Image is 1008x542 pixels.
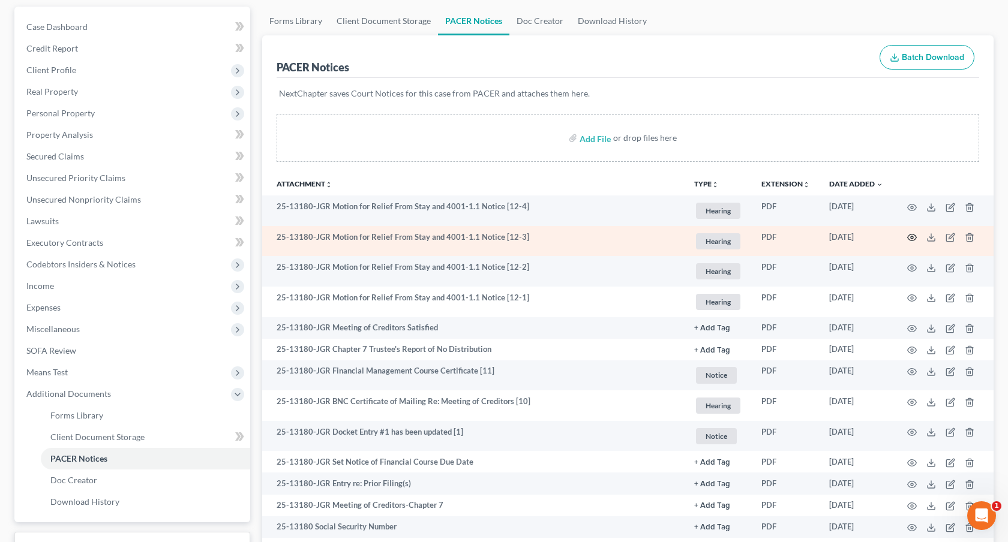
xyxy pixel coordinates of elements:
button: + Add Tag [694,347,730,354]
i: expand_more [876,181,883,188]
a: Hearing [694,231,742,251]
span: Miscellaneous [26,324,80,334]
span: Hearing [696,263,740,279]
a: Secured Claims [17,146,250,167]
a: Notice [694,426,742,446]
a: SOFA Review [17,340,250,362]
span: Income [26,281,54,291]
span: SOFA Review [26,345,76,356]
a: Property Analysis [17,124,250,146]
a: + Add Tag [694,521,742,532]
a: Hearing [694,201,742,221]
span: Hearing [696,233,740,249]
td: 25-13180 Social Security Number [262,516,685,538]
a: + Add Tag [694,322,742,333]
button: + Add Tag [694,523,730,531]
a: Hearing [694,396,742,415]
td: 25-13180-JGR BNC Certificate of Mailing Re: Meeting of Creditors [10] [262,390,685,421]
a: Notice [694,365,742,385]
a: Hearing [694,261,742,281]
a: Lawsuits [17,210,250,232]
a: Doc Creator [509,7,571,35]
a: Forms Library [262,7,329,35]
iframe: Intercom live chat [967,501,996,530]
button: + Add Tag [694,480,730,488]
span: Property Analysis [26,130,93,140]
a: Attachmentunfold_more [277,179,332,188]
a: Client Document Storage [329,7,438,35]
i: unfold_more [803,181,810,188]
td: 25-13180-JGR Financial Management Course Certificate [11] [262,360,685,391]
span: Download History [50,496,119,507]
span: Hearing [696,294,740,310]
td: PDF [752,226,820,257]
a: Download History [571,7,654,35]
span: 1 [992,501,1001,511]
td: 25-13180-JGR Chapter 7 Trustee's Report of No Distribution [262,339,685,360]
span: Personal Property [26,108,95,118]
td: [DATE] [820,472,893,494]
span: PACER Notices [50,453,107,463]
a: PACER Notices [438,7,509,35]
span: Client Profile [26,65,76,75]
a: Executory Contracts [17,232,250,254]
i: unfold_more [325,181,332,188]
td: 25-13180-JGR Meeting of Creditors-Chapter 7 [262,495,685,516]
td: PDF [752,256,820,287]
span: Batch Download [902,52,964,62]
td: 25-13180-JGR Docket Entry #1 has been updated [1] [262,421,685,451]
td: [DATE] [820,495,893,516]
span: Lawsuits [26,216,59,226]
td: PDF [752,195,820,226]
td: 25-13180-JGR Motion for Relief From Stay and 4001-1.1 Notice [12-2] [262,256,685,287]
td: PDF [752,451,820,472]
span: Unsecured Nonpriority Claims [26,194,141,204]
td: PDF [752,495,820,516]
td: PDF [752,360,820,391]
button: + Add Tag [694,324,730,332]
td: PDF [752,317,820,339]
td: 25-13180-JGR Entry re: Prior Filing(s) [262,472,685,494]
span: Unsecured Priority Claims [26,173,125,183]
td: [DATE] [820,287,893,317]
td: 25-13180-JGR Motion for Relief From Stay and 4001-1.1 Notice [12-3] [262,226,685,257]
span: Secured Claims [26,151,84,161]
span: Client Document Storage [50,432,145,442]
td: [DATE] [820,390,893,421]
a: Case Dashboard [17,16,250,38]
td: PDF [752,421,820,451]
button: TYPEunfold_more [694,180,719,188]
a: Credit Report [17,38,250,59]
a: PACER Notices [41,448,250,469]
div: or drop files here [613,132,677,144]
a: Hearing [694,292,742,312]
span: Additional Documents [26,389,111,399]
span: Notice [696,428,737,444]
span: Credit Report [26,43,78,53]
a: + Add Tag [694,499,742,511]
a: Date Added expand_more [829,179,883,188]
span: Real Property [26,86,78,97]
td: [DATE] [820,226,893,257]
td: [DATE] [820,317,893,339]
span: Means Test [26,367,68,377]
span: Hearing [696,203,740,219]
td: PDF [752,516,820,538]
button: + Add Tag [694,459,730,466]
a: Unsecured Nonpriority Claims [17,189,250,210]
span: Notice [696,367,737,383]
span: Doc Creator [50,475,97,485]
a: Doc Creator [41,469,250,491]
td: 25-13180-JGR Motion for Relief From Stay and 4001-1.1 Notice [12-4] [262,195,685,226]
td: [DATE] [820,360,893,391]
a: + Add Tag [694,456,742,468]
td: [DATE] [820,516,893,538]
td: [DATE] [820,256,893,287]
a: Download History [41,491,250,513]
a: Client Document Storage [41,426,250,448]
a: + Add Tag [694,344,742,355]
span: Hearing [696,398,740,414]
div: PACER Notices [277,60,349,74]
span: Expenses [26,302,61,312]
td: PDF [752,390,820,421]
